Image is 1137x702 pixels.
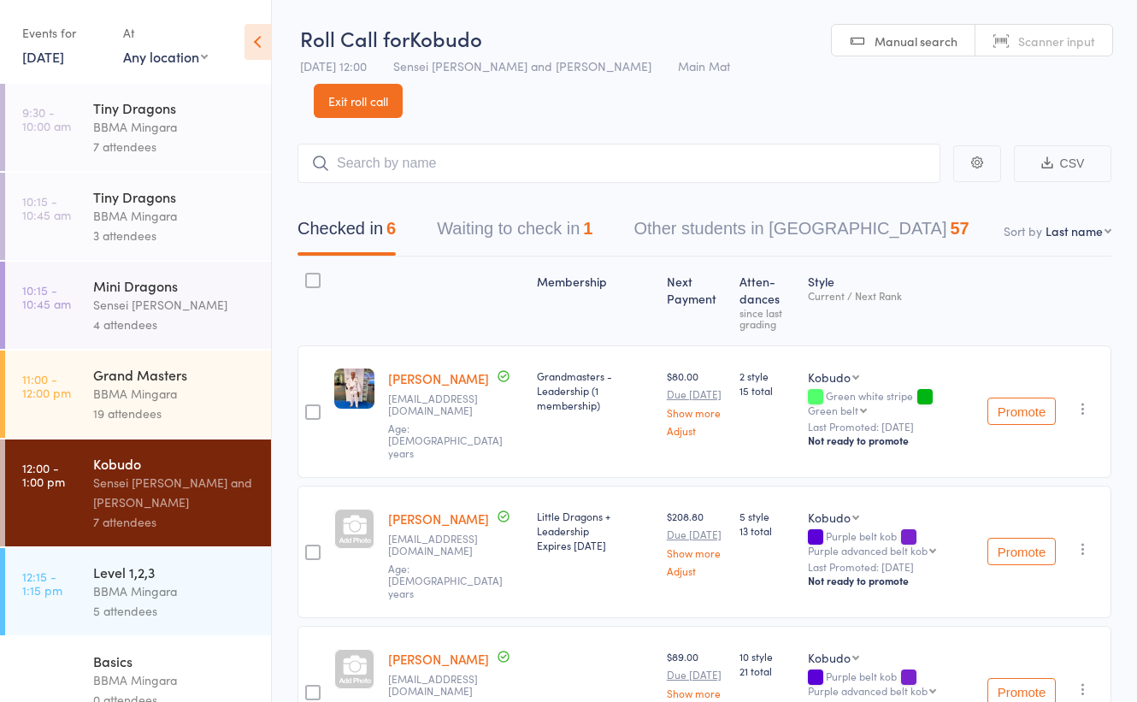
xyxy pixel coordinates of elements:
div: Tiny Dragons [93,98,256,117]
button: Promote [987,398,1056,425]
div: Kobudo [808,509,851,526]
div: Green belt [808,404,858,416]
div: At [123,19,208,47]
div: Expires [DATE] [537,538,653,552]
div: Last name [1046,222,1103,239]
time: 9:30 - 10:00 am [22,105,71,133]
a: 10:15 -10:45 amMini DragonsSensei [PERSON_NAME]4 attendees [5,262,271,349]
span: [DATE] 12:00 [300,57,367,74]
div: BBMA Mingara [93,117,256,137]
div: BBMA Mingara [93,670,256,690]
div: 1 [583,219,592,238]
a: 12:15 -1:15 pmLevel 1,2,3BBMA Mingara5 attendees [5,548,271,635]
div: 57 [950,219,969,238]
div: Grand Masters [93,365,256,384]
div: Little Dragons + Leadership [537,509,653,552]
time: 12:00 - 1:00 pm [22,461,65,488]
div: Mini Dragons [93,276,256,295]
small: billycanit@hotmail.com [388,392,523,417]
div: Green white stripe [808,390,974,416]
a: Adjust [667,565,726,576]
div: Sensei [PERSON_NAME] and [PERSON_NAME] [93,473,256,512]
span: Manual search [875,32,957,50]
a: [PERSON_NAME] [388,650,489,668]
div: Tiny Dragons [93,187,256,206]
span: Age: [DEMOGRAPHIC_DATA] years [388,561,503,600]
button: Waiting to check in1 [437,210,592,256]
a: [DATE] [22,47,64,66]
span: 15 total [739,383,794,398]
a: 9:30 -10:00 amTiny DragonsBBMA Mingara7 attendees [5,84,271,171]
div: Purple belt kob [808,530,974,556]
div: Grandmasters - Leadership (1 membership) [537,369,653,412]
span: Roll Call for [300,24,409,52]
time: 12:15 - 1:00 pm [22,658,65,686]
time: 12:15 - 1:15 pm [22,569,62,597]
time: 10:15 - 10:45 am [22,194,71,221]
time: 10:15 - 10:45 am [22,283,71,310]
label: Sort by [1004,222,1042,239]
div: Atten­dances [733,264,801,338]
div: 6 [386,219,396,238]
a: [PERSON_NAME] [388,510,489,528]
div: Purple advanced belt kob [808,685,928,696]
span: 13 total [739,523,794,538]
div: BBMA Mingara [93,206,256,226]
a: Show more [667,687,726,699]
small: Last Promoted: [DATE] [808,561,974,573]
time: 11:00 - 12:00 pm [22,372,71,399]
div: $208.80 [667,509,726,576]
div: Events for [22,19,106,47]
small: Due [DATE] [667,388,726,400]
button: CSV [1014,145,1111,182]
a: Exit roll call [314,84,403,118]
a: Show more [667,407,726,418]
span: 2 style [739,369,794,383]
span: 21 total [739,664,794,678]
div: Style [801,264,981,338]
div: 19 attendees [93,404,256,423]
div: Purple advanced belt kob [808,545,928,556]
small: Due [DATE] [667,528,726,540]
div: BBMA Mingara [93,384,256,404]
span: Main Mat [678,57,730,74]
div: $80.00 [667,369,726,436]
span: Age: [DEMOGRAPHIC_DATA] years [388,421,503,460]
div: 4 attendees [93,315,256,334]
div: Membership [530,264,660,338]
img: image1734143787.png [334,369,374,409]
span: 5 style [739,509,794,523]
div: Kobudo [808,369,851,386]
div: 5 attendees [93,601,256,621]
a: Adjust [667,425,726,436]
div: Any location [123,47,208,66]
div: 3 attendees [93,226,256,245]
small: allanmacdonald@optusnet.com.au [388,673,523,698]
a: 10:15 -10:45 amTiny DragonsBBMA Mingara3 attendees [5,173,271,260]
span: Sensei [PERSON_NAME] and [PERSON_NAME] [393,57,651,74]
small: Last Promoted: [DATE] [808,421,974,433]
div: Basics [93,652,256,670]
div: Purple belt kob [808,670,974,696]
div: 7 attendees [93,137,256,156]
input: Search by name [298,144,940,183]
small: Due [DATE] [667,669,726,681]
div: Current / Next Rank [808,290,974,301]
small: cre8ivkylie@gmail.com [388,533,523,557]
div: Not ready to promote [808,574,974,587]
div: since last grading [739,307,794,329]
div: 7 attendees [93,512,256,532]
button: Promote [987,538,1056,565]
a: Show more [667,547,726,558]
div: Kobudo [808,649,851,666]
div: Kobudo [93,454,256,473]
div: BBMA Mingara [93,581,256,601]
a: 11:00 -12:00 pmGrand MastersBBMA Mingara19 attendees [5,351,271,438]
button: Other students in [GEOGRAPHIC_DATA]57 [633,210,969,256]
div: Sensei [PERSON_NAME] [93,295,256,315]
button: Checked in6 [298,210,396,256]
span: Kobudo [409,24,482,52]
div: Next Payment [660,264,733,338]
span: Scanner input [1018,32,1095,50]
div: Level 1,2,3 [93,563,256,581]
